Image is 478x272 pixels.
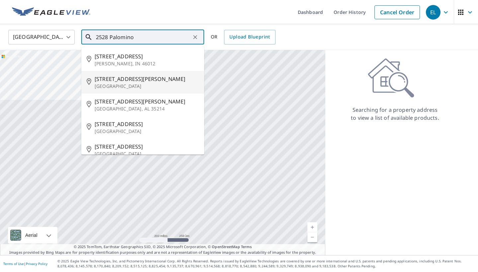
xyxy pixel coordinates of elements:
div: OR [211,30,276,44]
span: [STREET_ADDRESS] [95,52,199,60]
span: © 2025 TomTom, Earthstar Geographics SIO, © 2025 Microsoft Corporation, © [74,244,252,250]
span: [STREET_ADDRESS][PERSON_NAME] [95,75,199,83]
div: EL [426,5,440,20]
span: [STREET_ADDRESS][PERSON_NAME] [95,98,199,105]
a: Terms [241,244,252,249]
p: [GEOGRAPHIC_DATA] [95,128,199,135]
div: Aerial [8,227,57,243]
a: Upload Blueprint [224,30,275,44]
div: Aerial [23,227,40,243]
img: EV Logo [12,7,90,17]
a: Current Level 5, Zoom Out [307,232,317,242]
div: [GEOGRAPHIC_DATA] [8,28,75,46]
p: © 2025 Eagle View Technologies, Inc. and Pictometry International Corp. All Rights Reserved. Repo... [57,259,475,269]
a: Terms of Use [3,261,24,266]
button: Clear [191,33,200,42]
p: [GEOGRAPHIC_DATA] [95,151,199,157]
a: Current Level 5, Zoom In [307,222,317,232]
span: [STREET_ADDRESS] [95,120,199,128]
a: Privacy Policy [26,261,47,266]
p: [GEOGRAPHIC_DATA], AL 35214 [95,105,199,112]
p: | [3,262,47,266]
input: Search by address or latitude-longitude [96,28,191,46]
a: Cancel Order [374,5,420,19]
a: OpenStreetMap [212,244,240,249]
p: [GEOGRAPHIC_DATA] [95,83,199,90]
span: Upload Blueprint [229,33,270,41]
span: [STREET_ADDRESS] [95,143,199,151]
p: Searching for a property address to view a list of available products. [351,106,439,122]
p: [PERSON_NAME], IN 46012 [95,60,199,67]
